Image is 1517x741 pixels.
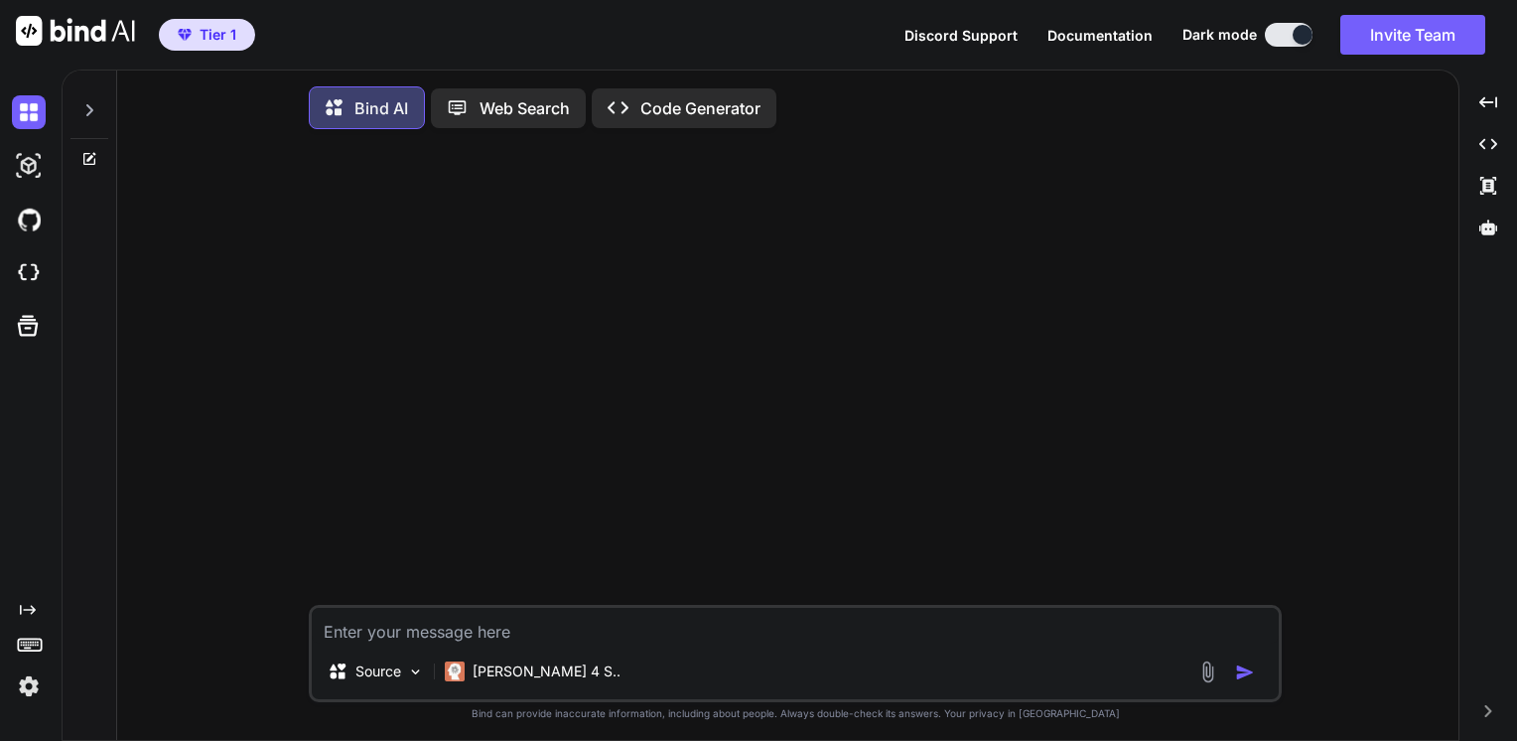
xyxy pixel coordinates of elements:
[480,96,570,120] p: Web Search
[12,256,46,290] img: cloudideIcon
[12,95,46,129] img: darkChat
[445,662,465,681] img: Claude 4 Sonnet
[12,149,46,183] img: darkAi-studio
[1235,663,1255,682] img: icon
[159,19,255,51] button: premiumTier 1
[1047,27,1153,44] span: Documentation
[473,662,621,681] p: [PERSON_NAME] 4 S..
[12,669,46,703] img: settings
[904,27,1018,44] span: Discord Support
[309,706,1282,721] p: Bind can provide inaccurate information, including about people. Always double-check its answers....
[12,203,46,236] img: githubDark
[1047,25,1153,46] button: Documentation
[407,664,424,680] img: Pick Models
[904,25,1018,46] button: Discord Support
[1196,661,1219,683] img: attachment
[354,96,408,120] p: Bind AI
[200,25,236,45] span: Tier 1
[178,29,192,41] img: premium
[1340,15,1485,55] button: Invite Team
[355,662,401,681] p: Source
[1182,25,1257,45] span: Dark mode
[16,16,135,46] img: Bind AI
[640,96,760,120] p: Code Generator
